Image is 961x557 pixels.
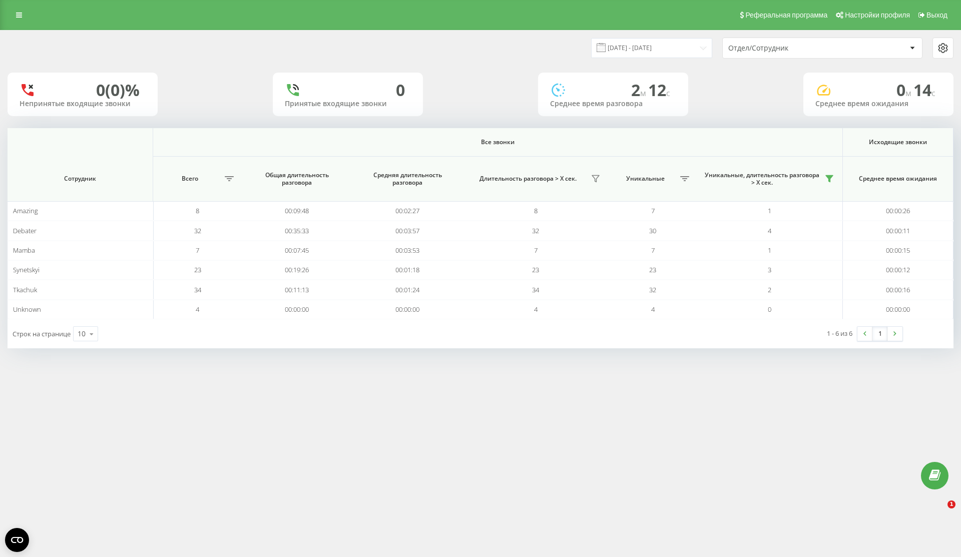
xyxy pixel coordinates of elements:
span: 8 [534,206,538,215]
span: Все звонки [192,138,803,146]
span: 32 [194,226,201,235]
span: Сотрудник [20,175,141,183]
td: 00:00:00 [843,300,953,319]
span: Среднее время ожидания [853,175,943,183]
span: 14 [913,79,935,101]
span: Реферальная программа [745,11,827,19]
span: 34 [532,285,539,294]
div: Принятые входящие звонки [285,100,411,108]
span: 12 [648,79,670,101]
span: Уникальные [614,175,677,183]
span: Длительность разговора > Х сек. [468,175,588,183]
span: Всего [158,175,222,183]
span: 4 [768,226,771,235]
span: Настройки профиля [845,11,910,19]
td: 00:01:18 [352,260,463,280]
span: Средняя длительность разговора [362,171,453,187]
span: c [666,88,670,99]
span: Уникальные, длительность разговора > Х сек. [702,171,822,187]
div: 0 (0)% [96,81,140,100]
span: 1 [947,500,955,508]
span: 34 [194,285,201,294]
td: 00:03:57 [352,221,463,240]
div: 10 [78,329,86,339]
span: Исходящие звонки [853,138,943,146]
span: 7 [534,246,538,255]
span: Synetskyi [13,265,40,274]
iframe: Intercom live chat [927,500,951,524]
td: 00:00:00 [352,300,463,319]
span: 4 [651,305,655,314]
span: Debater [13,226,37,235]
span: Строк на странице [13,329,71,338]
span: Выход [926,11,947,19]
div: Непринятые входящие звонки [20,100,146,108]
td: 00:09:48 [242,201,352,221]
a: 1 [872,327,887,341]
div: 1 - 6 из 6 [827,328,852,338]
td: 00:01:24 [352,280,463,299]
td: 00:00:26 [843,201,953,221]
div: Среднее время разговора [550,100,676,108]
span: 23 [649,265,656,274]
td: 00:19:26 [242,260,352,280]
div: Среднее время ожидания [815,100,941,108]
span: 2 [631,79,648,101]
span: 0 [768,305,771,314]
span: 3 [768,265,771,274]
td: 00:03:53 [352,241,463,260]
td: 00:00:00 [242,300,352,319]
span: 2 [768,285,771,294]
td: 00:02:27 [352,201,463,221]
span: 32 [532,226,539,235]
span: 0 [896,79,913,101]
span: c [931,88,935,99]
span: Unknown [13,305,41,314]
span: 1 [768,206,771,215]
span: Amazing [13,206,38,215]
td: 00:35:33 [242,221,352,240]
span: 23 [532,265,539,274]
span: 7 [651,206,655,215]
td: 00:00:15 [843,241,953,260]
span: 23 [194,265,201,274]
span: 30 [649,226,656,235]
span: Общая длительность разговора [252,171,342,187]
td: 00:07:45 [242,241,352,260]
td: 00:00:16 [843,280,953,299]
span: Mamba [13,246,35,255]
span: м [640,88,648,99]
span: 32 [649,285,656,294]
span: 7 [196,246,199,255]
span: 8 [196,206,199,215]
span: 4 [534,305,538,314]
span: 1 [768,246,771,255]
span: 7 [651,246,655,255]
td: 00:11:13 [242,280,352,299]
td: 00:00:11 [843,221,953,240]
span: м [905,88,913,99]
td: 00:00:12 [843,260,953,280]
button: Open CMP widget [5,528,29,552]
div: Отдел/Сотрудник [728,44,848,53]
div: 0 [396,81,405,100]
span: 4 [196,305,199,314]
span: Tkachuk [13,285,37,294]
